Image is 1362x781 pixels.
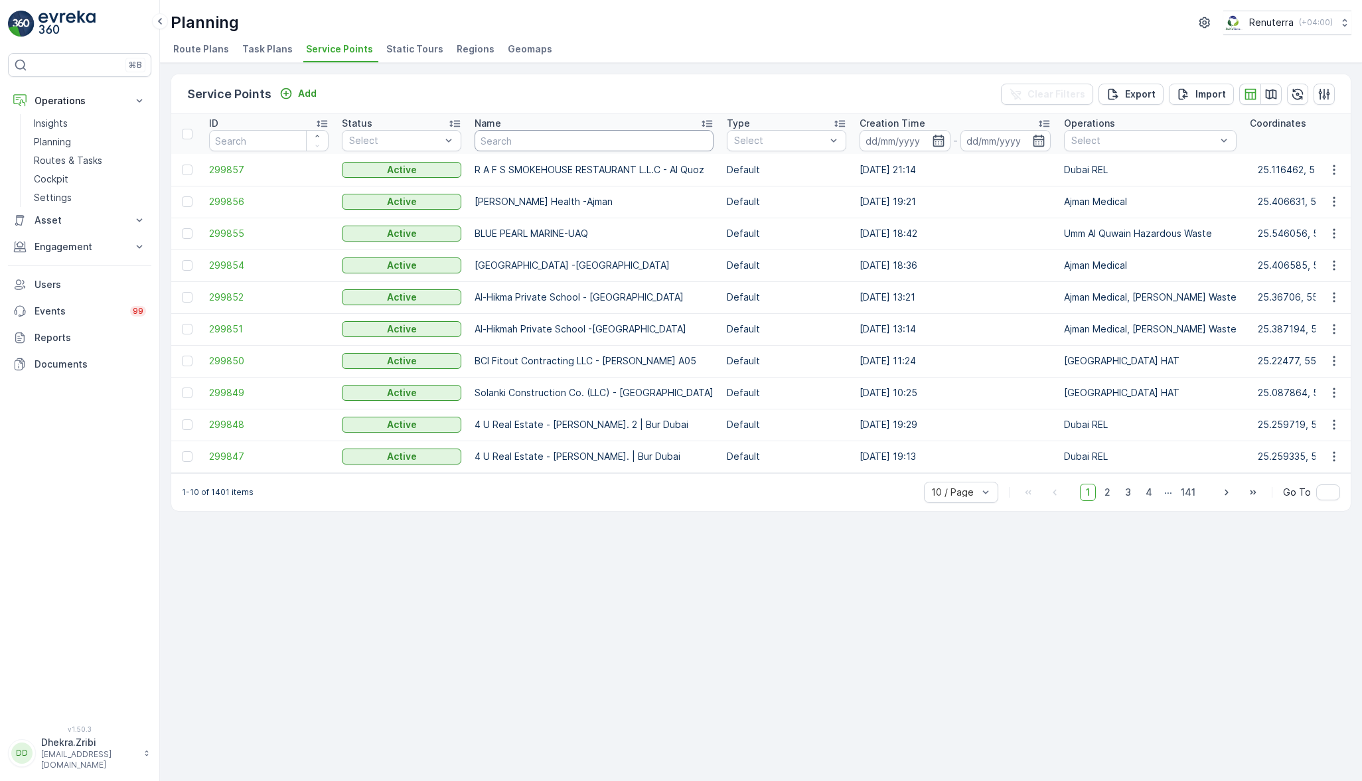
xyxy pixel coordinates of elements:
p: Active [387,291,417,304]
span: Task Plans [242,42,293,56]
img: Screenshot_2024-07-26_at_13.33.01.png [1223,15,1244,30]
p: Import [1195,88,1226,101]
p: Status [342,117,372,130]
div: Toggle Row Selected [182,356,192,366]
p: BLUE PEARL MARINE-UAQ [475,227,714,240]
p: Ajman Medical [1064,259,1237,272]
p: Dhekra.Zribi [41,736,137,749]
span: Regions [457,42,494,56]
div: Toggle Row Selected [182,388,192,398]
p: 25.546056, 55.687833 [1258,227,1362,240]
p: Settings [34,191,72,204]
a: 299851 [209,322,329,336]
p: Default [727,195,846,208]
div: Toggle Row Selected [182,451,192,462]
a: 299856 [209,195,329,208]
a: Insights [29,114,151,133]
td: [DATE] 13:21 [853,281,1057,313]
a: Settings [29,188,151,207]
p: Routes & Tasks [34,154,102,167]
p: ID [209,117,218,130]
input: dd/mm/yyyy [960,130,1051,151]
p: Default [727,291,846,304]
p: Active [387,227,417,240]
p: Active [387,259,417,272]
a: 299852 [209,291,329,304]
div: Toggle Row Selected [182,165,192,175]
p: Asset [35,214,125,227]
button: Clear Filters [1001,84,1093,105]
p: Active [387,195,417,208]
td: [DATE] 10:25 [853,377,1057,409]
p: ( +04:00 ) [1299,17,1333,28]
button: DDDhekra.Zribi[EMAIL_ADDRESS][DOMAIN_NAME] [8,736,151,770]
a: Reports [8,324,151,351]
button: Engagement [8,234,151,260]
p: Planning [171,12,239,33]
span: 299850 [209,354,329,368]
p: Coordinates [1250,117,1306,130]
div: Toggle Row Selected [182,419,192,430]
p: 4 U Real Estate - [PERSON_NAME]. 2 | Bur Dubai [475,418,714,431]
p: Renuterra [1249,16,1294,29]
p: Active [387,354,417,368]
span: 141 [1175,484,1201,501]
input: Search [475,130,714,151]
p: Cockpit [34,173,68,186]
td: [DATE] 19:21 [853,186,1057,218]
span: v 1.50.3 [8,725,151,733]
button: Export [1098,84,1164,105]
img: logo [8,11,35,37]
div: Toggle Row Selected [182,324,192,334]
td: [DATE] 18:36 [853,249,1057,281]
p: Default [727,418,846,431]
p: Active [387,418,417,431]
div: Toggle Row Selected [182,260,192,271]
p: 25.406631, 55.453358 [1258,195,1359,208]
span: Geomaps [508,42,552,56]
a: 299854 [209,259,329,272]
p: 25.22477, 55.253454 [1258,354,1353,368]
p: Active [387,386,417,399]
p: [EMAIL_ADDRESS][DOMAIN_NAME] [41,749,137,770]
p: Active [387,322,417,336]
button: Active [342,449,461,464]
div: Toggle Row Selected [182,292,192,303]
button: Asset [8,207,151,234]
a: Routes & Tasks [29,151,151,170]
span: 299848 [209,418,329,431]
p: Planning [34,135,71,149]
p: 25.259719, 55.2918 [1258,418,1347,431]
p: BCI Fitout Contracting LLC - [PERSON_NAME] A05 [475,354,714,368]
p: 25.087864, 55.383584 [1258,386,1362,399]
button: Renuterra(+04:00) [1223,11,1351,35]
p: Service Points [187,85,271,104]
button: Active [342,289,461,305]
button: Active [342,385,461,401]
p: Ajman Medical [1064,195,1237,208]
a: 299847 [209,450,329,463]
p: Users [35,278,146,291]
p: Events [35,305,122,318]
button: Active [342,417,461,433]
span: Route Plans [173,42,229,56]
p: - [953,133,958,149]
p: Solanki Construction Co. (LLC) - [GEOGRAPHIC_DATA] [475,386,714,399]
td: [DATE] 18:42 [853,218,1057,249]
p: Name [475,117,501,130]
p: Documents [35,358,146,371]
a: Events99 [8,298,151,324]
button: Active [342,226,461,242]
p: [PERSON_NAME] Health -Ajman [475,195,714,208]
p: [GEOGRAPHIC_DATA] HAT [1064,386,1237,399]
p: R A F S SMOKEHOUSE RESTAURANT L.L.C - Al Quoz [475,163,714,177]
p: 1-10 of 1401 items [182,487,254,498]
p: Engagement [35,240,125,253]
a: 299855 [209,227,329,240]
p: 25.116462, 55.224141 [1258,163,1355,177]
